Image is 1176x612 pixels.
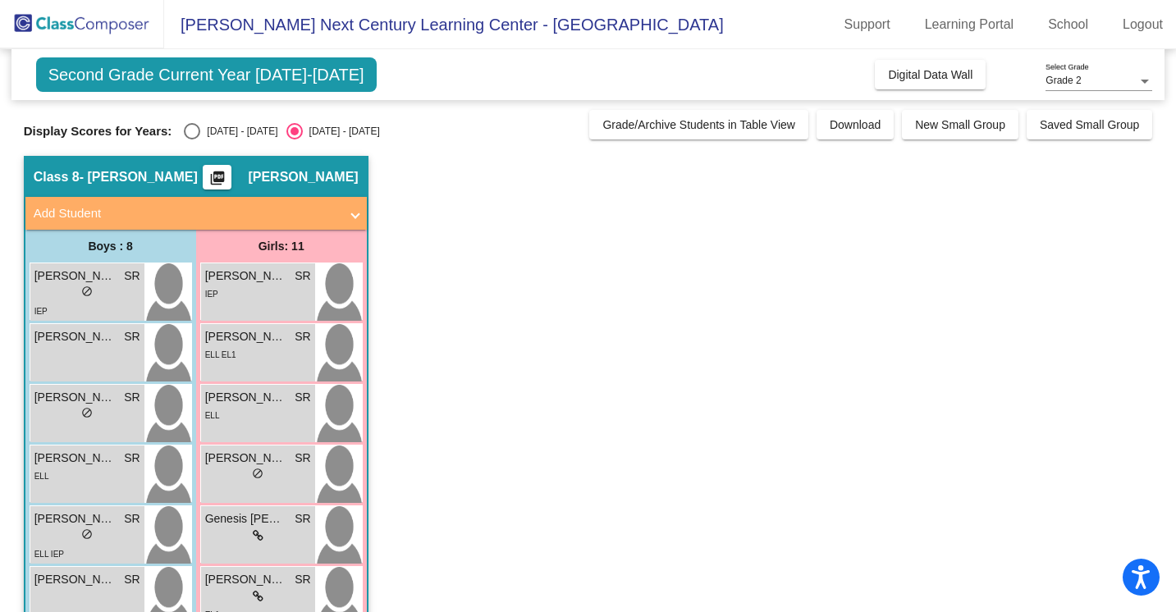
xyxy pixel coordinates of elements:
[34,571,117,588] span: [PERSON_NAME]
[203,165,231,190] button: Print Students Details
[295,450,310,467] span: SR
[25,230,196,263] div: Boys : 8
[124,267,140,285] span: SR
[1110,11,1176,38] a: Logout
[34,307,48,316] span: IEP
[124,389,140,406] span: SR
[205,411,220,420] span: ELL
[1040,118,1139,131] span: Saved Small Group
[81,528,93,540] span: do_not_disturb_alt
[902,110,1018,139] button: New Small Group
[817,110,894,139] button: Download
[205,450,287,467] span: [PERSON_NAME]
[252,468,263,479] span: do_not_disturb_alt
[81,407,93,418] span: do_not_disturb_alt
[888,68,972,81] span: Digital Data Wall
[25,197,367,230] mat-expansion-panel-header: Add Student
[200,124,277,139] div: [DATE] - [DATE]
[205,350,236,359] span: ELL EL1
[34,550,64,559] span: ELL IEP
[205,290,218,299] span: IEP
[205,389,287,406] span: [PERSON_NAME]
[295,267,310,285] span: SR
[205,267,287,285] span: [PERSON_NAME]
[124,510,140,528] span: SR
[81,285,93,297] span: do_not_disturb_alt
[1027,110,1152,139] button: Saved Small Group
[34,204,339,223] mat-panel-title: Add Student
[915,118,1005,131] span: New Small Group
[205,328,287,345] span: [PERSON_NAME]
[205,571,287,588] span: [PERSON_NAME]
[295,328,310,345] span: SR
[205,510,287,528] span: Genesis [PERSON_NAME]
[124,328,140,345] span: SR
[24,124,172,139] span: Display Scores for Years:
[875,60,986,89] button: Digital Data Wall
[36,57,377,92] span: Second Grade Current Year [DATE]-[DATE]
[295,571,310,588] span: SR
[831,11,904,38] a: Support
[830,118,881,131] span: Download
[295,389,310,406] span: SR
[196,230,367,263] div: Girls: 11
[34,267,117,285] span: [PERSON_NAME]
[1046,75,1081,86] span: Grade 2
[80,169,198,185] span: - [PERSON_NAME]
[208,170,227,193] mat-icon: picture_as_pdf
[34,472,49,481] span: ELL
[124,450,140,467] span: SR
[34,450,117,467] span: [PERSON_NAME]
[295,510,310,528] span: SR
[184,123,379,139] mat-radio-group: Select an option
[248,169,358,185] span: [PERSON_NAME]
[303,124,380,139] div: [DATE] - [DATE]
[164,11,724,38] span: [PERSON_NAME] Next Century Learning Center - [GEOGRAPHIC_DATA]
[124,571,140,588] span: SR
[34,510,117,528] span: [PERSON_NAME] [PERSON_NAME]
[912,11,1027,38] a: Learning Portal
[602,118,795,131] span: Grade/Archive Students in Table View
[589,110,808,139] button: Grade/Archive Students in Table View
[34,389,117,406] span: [PERSON_NAME]
[34,328,117,345] span: [PERSON_NAME]
[34,169,80,185] span: Class 8
[1035,11,1101,38] a: School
